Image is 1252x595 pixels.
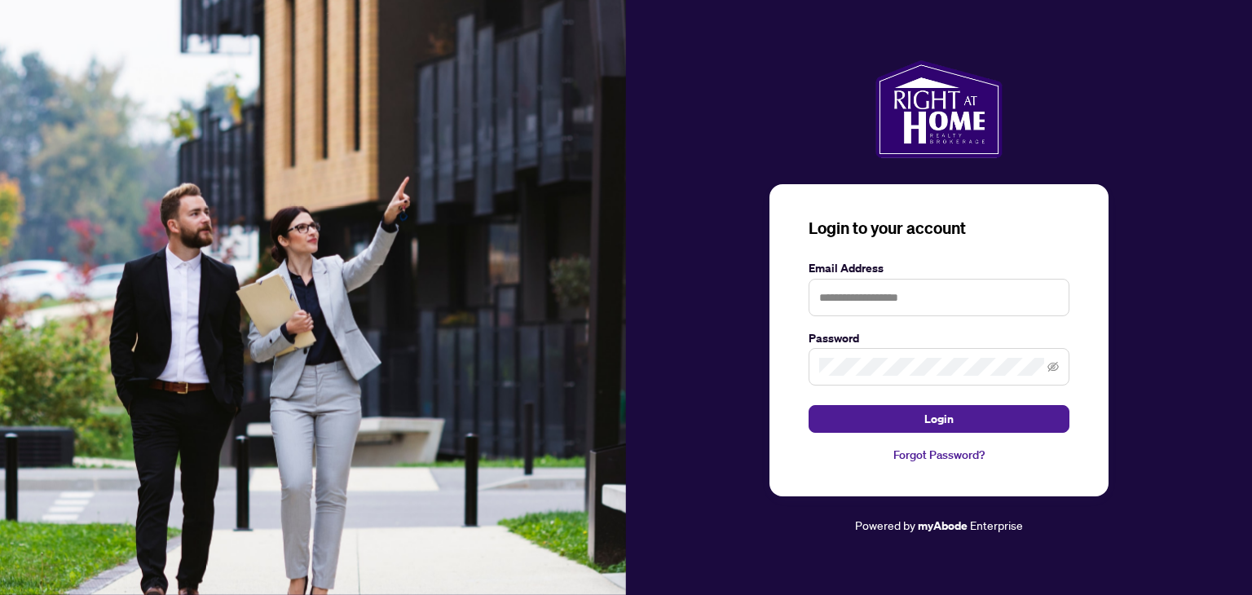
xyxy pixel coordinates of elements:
[809,405,1069,433] button: Login
[875,60,1002,158] img: ma-logo
[809,217,1069,240] h3: Login to your account
[809,446,1069,464] a: Forgot Password?
[1047,361,1059,372] span: eye-invisible
[809,329,1069,347] label: Password
[970,518,1023,532] span: Enterprise
[924,406,954,432] span: Login
[855,518,915,532] span: Powered by
[918,517,968,535] a: myAbode
[809,259,1069,277] label: Email Address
